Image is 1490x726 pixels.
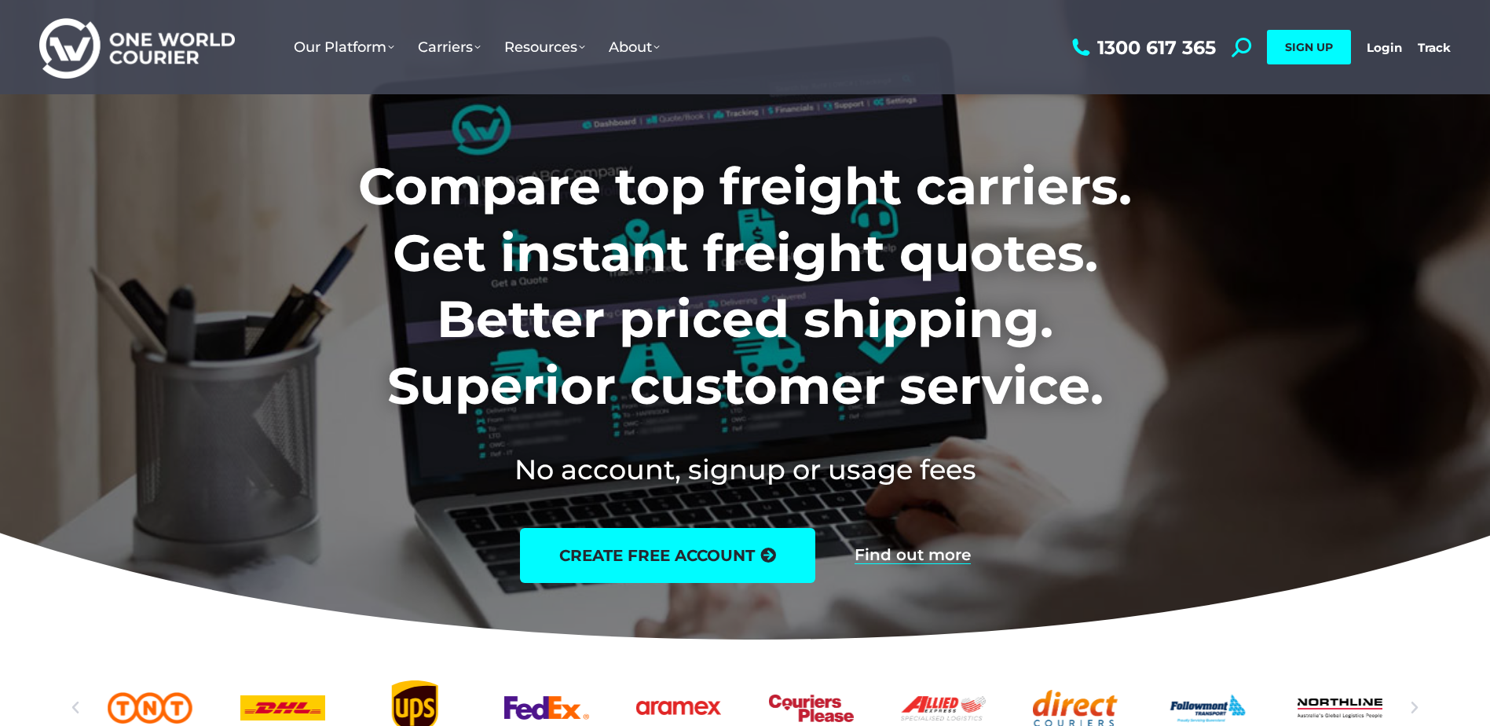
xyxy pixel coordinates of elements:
a: 1300 617 365 [1068,38,1216,57]
h1: Compare top freight carriers. Get instant freight quotes. Better priced shipping. Superior custom... [254,153,1236,419]
img: One World Courier [39,16,235,79]
a: Track [1418,40,1451,55]
a: Resources [492,23,597,71]
a: Find out more [855,547,971,564]
h2: No account, signup or usage fees [254,450,1236,489]
a: Carriers [406,23,492,71]
span: SIGN UP [1285,40,1333,54]
span: Resources [504,38,585,56]
a: Login [1367,40,1402,55]
span: Our Platform [294,38,394,56]
a: SIGN UP [1267,30,1351,64]
span: About [609,38,660,56]
a: create free account [520,528,815,583]
span: Carriers [418,38,481,56]
a: About [597,23,672,71]
a: Our Platform [282,23,406,71]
